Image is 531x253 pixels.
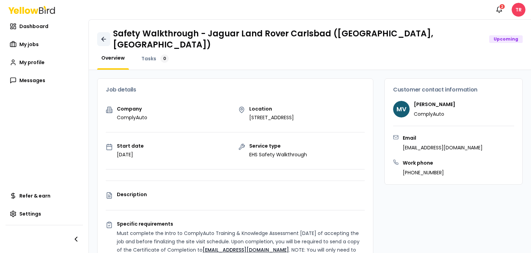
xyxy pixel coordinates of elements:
a: My profile [6,55,83,69]
h3: Customer contact information [393,87,514,93]
a: Overview [97,54,129,61]
a: Settings [6,207,83,221]
h4: [PERSON_NAME] [414,101,455,108]
p: [PHONE_NUMBER] [403,169,444,176]
p: EHS Safety Walkthrough [249,151,307,158]
a: Dashboard [6,19,83,33]
span: Messages [19,77,45,84]
h3: Work phone [403,159,444,166]
div: Upcoming [489,35,523,43]
span: Refer & earn [19,192,50,199]
span: MV [393,101,410,117]
p: Start date [117,143,144,148]
p: ComplyAuto [117,114,147,121]
div: 0 [160,54,169,63]
p: [STREET_ADDRESS] [249,114,294,121]
a: Messages [6,73,83,87]
span: Tasks [141,55,156,62]
p: ComplyAuto [414,111,455,117]
p: Location [249,106,294,111]
div: 2 [499,3,505,10]
a: Tasks0 [137,54,173,63]
p: Service type [249,143,307,148]
a: Refer & earn [6,189,83,203]
button: 2 [492,3,506,17]
p: [DATE] [117,151,144,158]
span: Settings [19,210,41,217]
p: [EMAIL_ADDRESS][DOMAIN_NAME] [403,144,483,151]
h1: Safety Walkthrough - Jaguar Land Rover Carlsbad ([GEOGRAPHIC_DATA], [GEOGRAPHIC_DATA]) [113,28,484,50]
span: TR [512,3,525,17]
h3: Email [403,134,483,141]
p: Specific requirements [117,221,365,226]
span: My profile [19,59,45,66]
span: Overview [101,54,125,61]
p: Company [117,106,147,111]
span: Dashboard [19,23,48,30]
p: Description [117,192,365,197]
a: My jobs [6,37,83,51]
span: My jobs [19,41,39,48]
h3: Job details [106,87,365,93]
